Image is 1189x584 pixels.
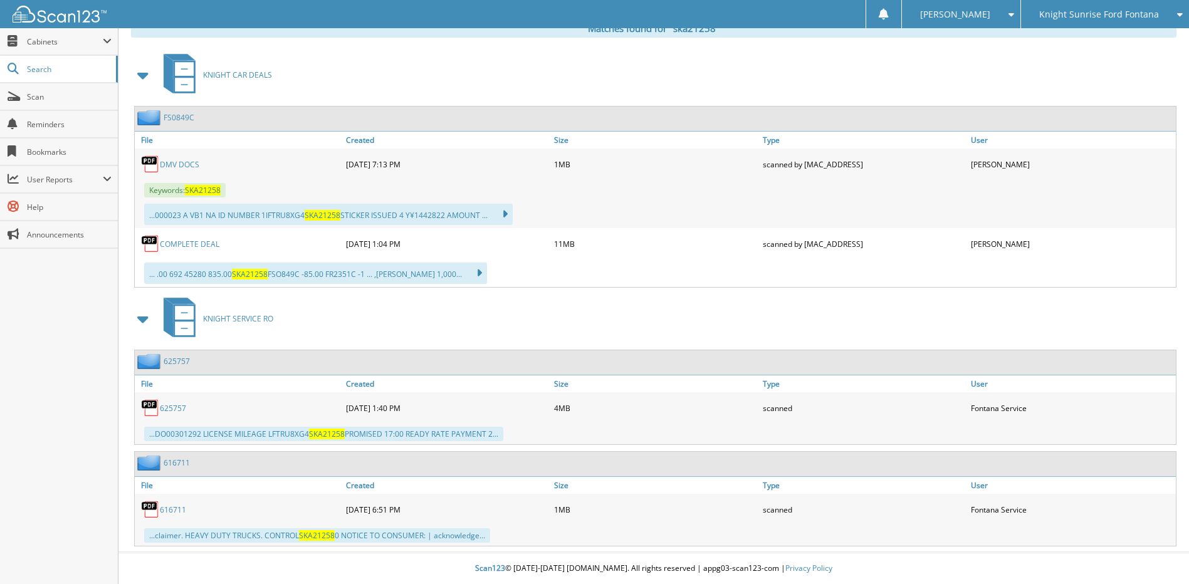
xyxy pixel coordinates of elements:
[920,11,990,18] span: [PERSON_NAME]
[135,477,343,494] a: File
[309,429,345,439] span: SKA21258
[232,269,268,279] span: SKA21258
[551,497,759,522] div: 1MB
[160,159,199,170] a: DMV DOCS
[475,563,505,573] span: Scan123
[27,36,103,47] span: Cabinets
[968,477,1176,494] a: User
[760,375,968,392] a: Type
[968,152,1176,177] div: [PERSON_NAME]
[203,313,273,324] span: KNIGHT SERVICE RO
[27,202,112,212] span: Help
[156,50,272,100] a: KNIGHT CAR DEALS
[968,375,1176,392] a: User
[760,477,968,494] a: Type
[551,395,759,420] div: 4MB
[760,395,968,420] div: scanned
[968,132,1176,149] a: User
[137,353,164,369] img: folder2.png
[137,455,164,471] img: folder2.png
[160,403,186,414] a: 625757
[141,399,160,417] img: PDF.png
[185,185,221,196] span: SKA21258
[551,231,759,256] div: 11MB
[144,427,503,441] div: ...DO00301292 LICENSE MILEAGE LFTRU8XG4 PROMISED 17:00 READY RATE PAYMENT 2...
[551,152,759,177] div: 1MB
[156,294,273,343] a: KNIGHT SERVICE RO
[551,477,759,494] a: Size
[137,110,164,125] img: folder2.png
[27,147,112,157] span: Bookmarks
[135,132,343,149] a: File
[27,91,112,102] span: Scan
[551,132,759,149] a: Size
[760,152,968,177] div: scanned by [MAC_ADDRESS]
[144,183,226,197] span: Keywords:
[27,119,112,130] span: Reminders
[141,500,160,519] img: PDF.png
[144,263,487,284] div: ... .00 692 45280 835.00 FSO849C -85.00 FR2351C -1 ... ,[PERSON_NAME] 1,000...
[760,497,968,522] div: scanned
[164,457,190,468] a: 616711
[144,204,513,225] div: ...000023 A VB1 NA ID NUMBER 1IFTRU8XG4 STICKER ISSUED 4 Y¥1442822 AMOUNT ...
[203,70,272,80] span: KNIGHT CAR DEALS
[785,563,832,573] a: Privacy Policy
[343,152,551,177] div: [DATE] 7:13 PM
[27,174,103,185] span: User Reports
[1039,11,1159,18] span: Knight Sunrise Ford Fontana
[968,395,1176,420] div: Fontana Service
[118,553,1189,584] div: © [DATE]-[DATE] [DOMAIN_NAME]. All rights reserved | appg03-scan123-com |
[551,375,759,392] a: Size
[1126,524,1189,584] iframe: Chat Widget
[343,497,551,522] div: [DATE] 6:51 PM
[968,497,1176,522] div: Fontana Service
[343,477,551,494] a: Created
[343,231,551,256] div: [DATE] 1:04 PM
[760,231,968,256] div: scanned by [MAC_ADDRESS]
[968,231,1176,256] div: [PERSON_NAME]
[299,530,335,541] span: SKA21258
[135,375,343,392] a: File
[343,132,551,149] a: Created
[144,528,490,543] div: ...claimer. HEAVY DUTY TRUCKS. CONTROL 0 NOTICE TO CONSUMER: | acknowledge...
[305,210,340,221] span: SKA21258
[160,239,219,249] a: COMPLETE DEAL
[131,19,1176,38] div: Matches found for "ska21258"
[343,375,551,392] a: Created
[164,112,194,123] a: FS0849C
[164,356,190,367] a: 625757
[27,64,110,75] span: Search
[141,234,160,253] img: PDF.png
[343,395,551,420] div: [DATE] 1:40 PM
[27,229,112,240] span: Announcements
[13,6,107,23] img: scan123-logo-white.svg
[160,504,186,515] a: 616711
[141,155,160,174] img: PDF.png
[760,132,968,149] a: Type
